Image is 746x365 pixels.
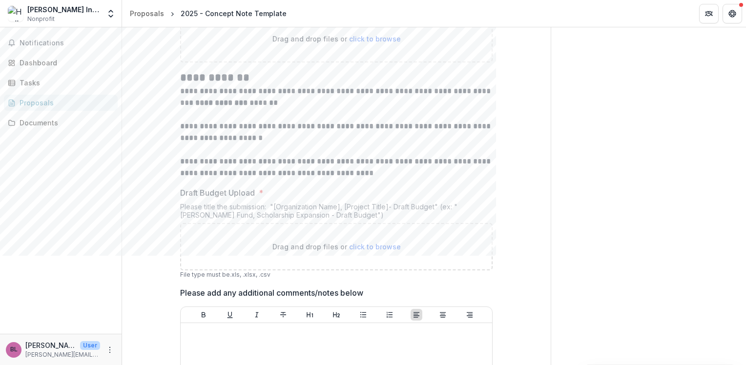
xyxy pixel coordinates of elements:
button: Underline [224,309,236,321]
div: Dashboard [20,58,110,68]
button: Partners [699,4,719,23]
div: [PERSON_NAME] Institute for the Blind and Visually Impaired [27,4,100,15]
a: Proposals [4,95,118,111]
span: Notifications [20,39,114,47]
p: User [80,341,100,350]
a: Dashboard [4,55,118,71]
span: click to browse [349,35,401,43]
button: More [104,344,116,356]
p: [PERSON_NAME] [25,340,76,350]
button: Strike [277,309,289,321]
p: Please add any additional comments/notes below [180,287,363,299]
span: Nonprofit [27,15,55,23]
button: Heading 2 [331,309,342,321]
a: Tasks [4,75,118,91]
p: File type must be .xls, .xlsx, .csv [180,270,493,279]
p: Draft Budget Upload [180,187,255,199]
span: click to browse [349,243,401,251]
div: Tasks [20,78,110,88]
button: Ordered List [384,309,395,321]
button: Notifications [4,35,118,51]
button: Italicize [251,309,263,321]
p: Drag and drop files or [272,242,401,252]
button: Bullet List [357,309,369,321]
div: Please title the submission: "[Organization Name], [Project Title]- Draft Budget" (ex: "[PERSON_N... [180,203,493,223]
nav: breadcrumb [126,6,290,20]
p: Drag and drop files or [272,34,401,44]
button: Bold [198,309,209,321]
button: Get Help [723,4,742,23]
button: Heading 1 [304,309,316,321]
a: Proposals [126,6,168,20]
p: [PERSON_NAME][EMAIL_ADDRESS][PERSON_NAME][DOMAIN_NAME] [25,350,100,359]
img: Hadley Institute for the Blind and Visually Impaired [8,6,23,21]
div: Documents [20,118,110,128]
div: 2025 - Concept Note Template [181,8,287,19]
a: Documents [4,115,118,131]
button: Align Left [411,309,422,321]
button: Align Right [464,309,476,321]
div: Barth Landor [10,346,18,353]
button: Align Center [437,309,449,321]
button: Open entity switcher [104,4,118,23]
div: Proposals [20,98,110,108]
div: Proposals [130,8,164,19]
